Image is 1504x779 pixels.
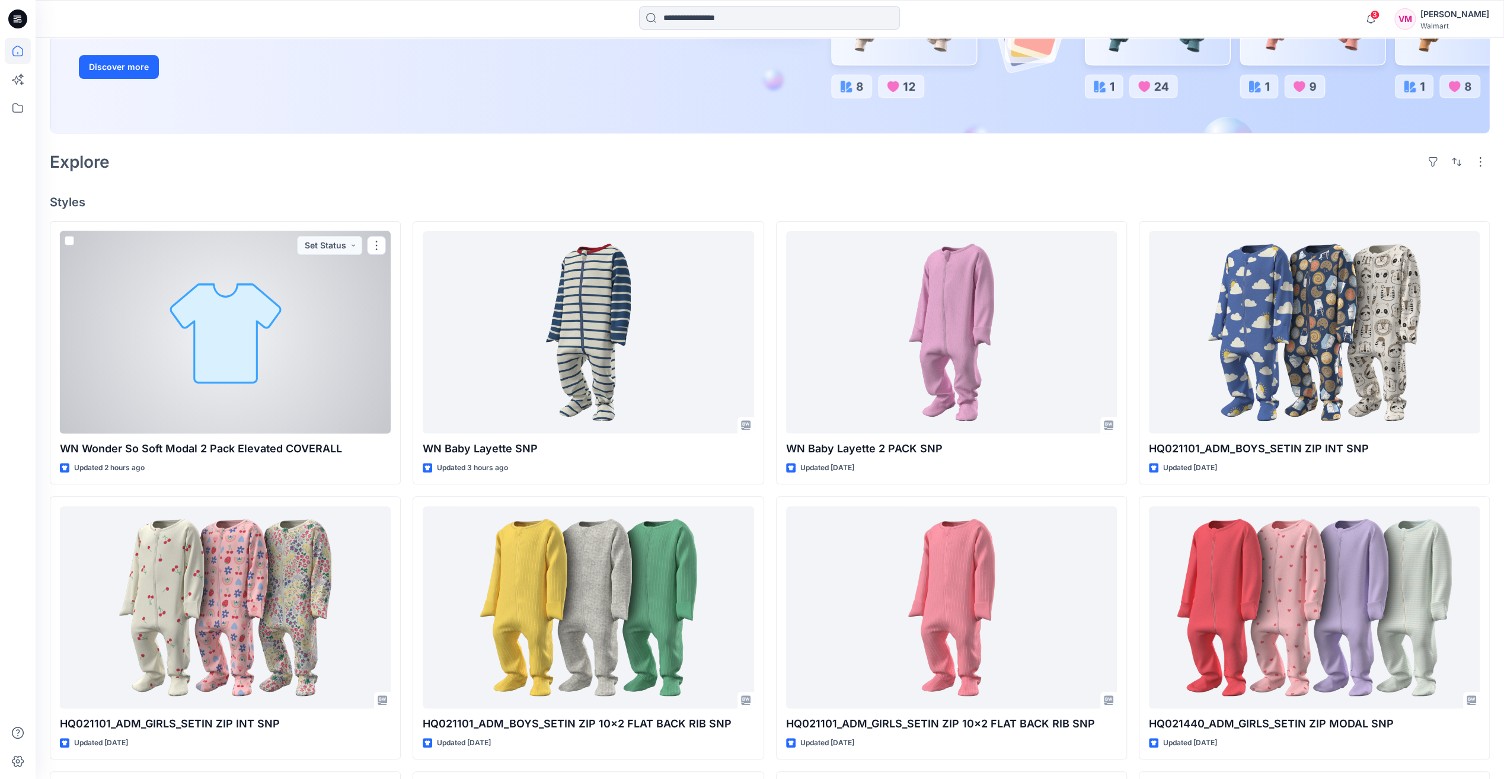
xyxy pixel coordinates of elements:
[423,506,753,708] a: HQ021101_ADM_BOYS_SETIN ZIP 10x2 FLAT BACK RIB SNP
[1149,716,1480,732] p: HQ021440_ADM_GIRLS_SETIN ZIP MODAL SNP
[1149,506,1480,708] a: HQ021440_ADM_GIRLS_SETIN ZIP MODAL SNP
[1149,440,1480,457] p: HQ021101_ADM_BOYS_SETIN ZIP INT SNP
[786,716,1117,732] p: HQ021101_ADM_GIRLS_SETIN ZIP 10x2 FLAT BACK RIB SNP
[1149,231,1480,433] a: HQ021101_ADM_BOYS_SETIN ZIP INT SNP
[1163,462,1217,474] p: Updated [DATE]
[60,440,391,457] p: WN Wonder So Soft Modal 2 Pack Elevated COVERALL
[800,462,854,474] p: Updated [DATE]
[74,737,128,749] p: Updated [DATE]
[1420,21,1489,30] div: Walmart
[1394,8,1416,30] div: VM
[800,737,854,749] p: Updated [DATE]
[60,506,391,708] a: HQ021101_ADM_GIRLS_SETIN ZIP INT SNP
[50,152,110,171] h2: Explore
[1370,10,1380,20] span: 3
[423,716,753,732] p: HQ021101_ADM_BOYS_SETIN ZIP 10x2 FLAT BACK RIB SNP
[786,440,1117,457] p: WN Baby Layette 2 PACK SNP
[60,716,391,732] p: HQ021101_ADM_GIRLS_SETIN ZIP INT SNP
[437,462,508,474] p: Updated 3 hours ago
[1420,7,1489,21] div: [PERSON_NAME]
[1163,737,1217,749] p: Updated [DATE]
[437,737,491,749] p: Updated [DATE]
[423,231,753,433] a: WN Baby Layette SNP
[786,506,1117,708] a: HQ021101_ADM_GIRLS_SETIN ZIP 10x2 FLAT BACK RIB SNP
[786,231,1117,433] a: WN Baby Layette 2 PACK SNP
[423,440,753,457] p: WN Baby Layette SNP
[60,231,391,433] a: WN Wonder So Soft Modal 2 Pack Elevated COVERALL
[74,462,145,474] p: Updated 2 hours ago
[79,55,346,79] a: Discover more
[79,55,159,79] button: Discover more
[50,195,1490,209] h4: Styles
